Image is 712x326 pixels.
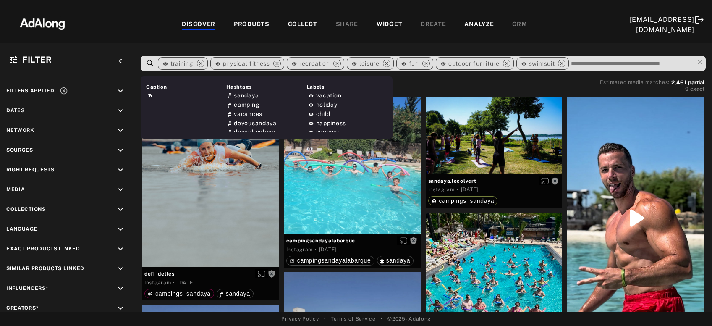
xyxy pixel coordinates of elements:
button: Enable diffusion on this media [397,236,410,245]
span: summer [316,129,340,135]
i: close [383,60,390,67]
span: 0 [685,86,688,92]
div: COLLECT [288,20,317,30]
i: keyboard_arrow_down [116,126,125,135]
span: 2,461 [671,79,686,86]
span: sandaya.lecolvert [428,177,560,185]
span: Rights not requested [268,271,275,276]
time: 2025-07-22T08:00:47.000Z [461,187,479,192]
span: training [170,60,194,67]
span: Right Requests [6,167,55,173]
span: © 2025 - Adalong [387,315,431,323]
a: Privacy Policy [281,315,319,323]
time: 2025-08-27T17:32:22.000Z [177,280,195,286]
span: campingsandayalabarque [297,257,371,264]
span: camping [234,101,259,108]
div: happiness [307,118,385,128]
span: Collections [6,206,46,212]
span: Similar Products Linked [6,266,84,271]
span: Filter [22,55,52,65]
div: vacances [226,109,305,118]
i: close [273,60,281,67]
span: • [324,315,326,323]
div: sandaya [226,91,305,100]
span: sandaya [386,257,411,264]
span: outdoor furniture [448,60,500,67]
div: outdoor furniture [441,58,500,69]
div: DISCOVER [182,20,215,30]
span: physical fitness [223,60,270,67]
div: campings_sandaya [148,291,211,297]
span: defi_delles [144,270,276,278]
span: fun [409,60,419,67]
i: close [558,60,565,67]
div: recreation [292,58,330,69]
div: camping [226,100,305,109]
span: Creators* [6,305,39,311]
button: Enable diffusion on this media [539,176,551,185]
span: campingsandayalabarque [286,237,418,244]
i: keyboard_arrow_down [116,304,125,313]
i: keyboard_arrow_down [116,225,125,234]
span: Exact Products Linked [6,246,80,252]
span: happiness [316,119,346,126]
span: Sources [6,147,33,153]
div: [EMAIL_ADDRESS][DOMAIN_NAME] [630,15,695,35]
i: close [333,60,341,67]
span: swimsuit [529,60,555,67]
i: keyboard_arrow_down [116,146,125,155]
i: keyboard_arrow_down [116,87,125,96]
div: CREATE [421,20,446,30]
div: fun [401,58,419,69]
div: sandaya [380,258,411,263]
div: swimsuit [521,58,555,69]
span: leisure [359,60,380,67]
div: training [163,58,194,69]
div: physical fitness [215,58,270,69]
span: sandaya [226,290,250,297]
div: vacation [307,91,385,100]
div: child [307,109,385,118]
div: Instagram [428,186,455,193]
div: PRODUCTS [234,20,270,30]
span: Estimated media matches: [600,79,670,85]
span: Rights not requested [551,178,559,184]
span: · [173,279,175,286]
img: 63233d7d88ed69de3c212112c67096b6.png [5,11,79,36]
time: 2025-07-30T17:19:13.000Z [319,247,337,252]
div: SHARE [336,20,359,30]
span: Media [6,187,25,192]
span: Influencers* [6,285,48,291]
span: · [457,187,459,193]
div: sandaya [220,291,250,297]
i: close [503,60,510,67]
button: 0exact [600,85,704,93]
span: Dates [6,108,25,113]
i: keyboard_arrow_down [116,244,125,254]
span: recreation [299,60,330,67]
span: campings_sandaya [439,197,495,204]
span: doyoukoolaya [234,129,275,135]
div: doyousandaya [226,118,305,128]
div: WIDGET [377,20,402,30]
div: Caption [146,83,225,91]
span: campings_sandaya [155,290,211,297]
span: • [381,315,383,323]
div: Hashtags [226,83,305,91]
i: keyboard_arrow_down [116,166,125,175]
i: keyboard_arrow_down [116,284,125,293]
span: Network [6,127,34,133]
span: Filters applied [6,88,55,94]
span: · [315,246,317,253]
div: holiday [307,100,385,109]
span: vacation [316,92,342,99]
div: Widget de chat [670,286,712,326]
div: CRM [512,20,527,30]
span: child [316,110,331,117]
i: keyboard_arrow_down [116,185,125,195]
button: 2,461partial [671,81,704,85]
div: Instagram [144,279,171,287]
button: Enable diffusion on this media [255,269,268,278]
div: doyoukoolaya [226,127,305,137]
a: Terms of Service [331,315,375,323]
